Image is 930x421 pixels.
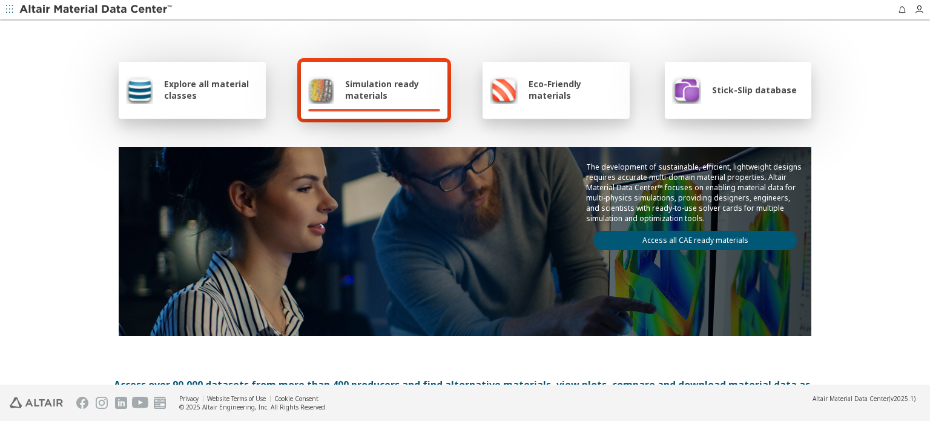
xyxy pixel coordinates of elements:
span: Explore all material classes [164,78,259,101]
div: © 2025 Altair Engineering, Inc. All Rights Reserved. [179,403,327,411]
a: Cookie Consent [274,394,318,403]
div: (v2025.1) [813,394,915,403]
img: Stick-Slip database [672,75,701,104]
a: Access all CAE ready materials [593,231,797,250]
img: Altair Engineering [10,397,63,408]
a: Privacy [179,394,199,403]
p: The development of sustainable, efficient, lightweight designs requires accurate multi-domain mat... [586,162,804,224]
span: Simulation ready materials [345,78,440,101]
span: Altair Material Data Center [813,394,889,403]
span: Stick-Slip database [712,84,797,96]
img: Eco-Friendly materials [490,75,518,104]
div: Access over 90,000 datasets from more than 400 producers and find alternative materials, view plo... [114,377,816,406]
img: Explore all material classes [126,75,153,104]
img: Altair Material Data Center [19,4,174,16]
img: Simulation ready materials [308,75,334,104]
a: Website Terms of Use [207,394,266,403]
span: Eco-Friendly materials [529,78,622,101]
